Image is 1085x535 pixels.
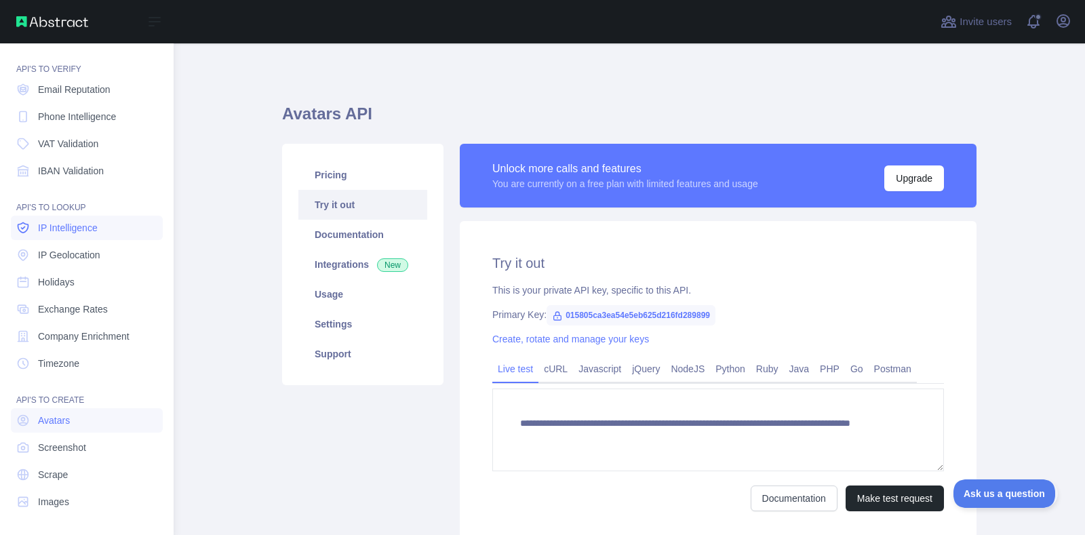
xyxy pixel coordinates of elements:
[11,186,163,213] div: API'S TO LOOKUP
[492,177,758,191] div: You are currently on a free plan with limited features and usage
[11,159,163,183] a: IBAN Validation
[11,490,163,514] a: Images
[784,358,815,380] a: Java
[538,358,573,380] a: cURL
[869,358,917,380] a: Postman
[282,103,976,136] h1: Avatars API
[938,11,1014,33] button: Invite users
[298,339,427,369] a: Support
[298,160,427,190] a: Pricing
[298,190,427,220] a: Try it out
[845,358,869,380] a: Go
[665,358,710,380] a: NodeJS
[960,14,1012,30] span: Invite users
[814,358,845,380] a: PHP
[11,77,163,102] a: Email Reputation
[38,330,130,343] span: Company Enrichment
[11,104,163,129] a: Phone Intelligence
[11,243,163,267] a: IP Geolocation
[377,258,408,272] span: New
[573,358,627,380] a: Javascript
[38,221,98,235] span: IP Intelligence
[38,468,68,481] span: Scrape
[492,358,538,380] a: Live test
[884,165,944,191] button: Upgrade
[16,16,88,27] img: Abstract API
[298,250,427,279] a: Integrations New
[11,297,163,321] a: Exchange Rates
[627,358,665,380] a: jQuery
[710,358,751,380] a: Python
[38,110,116,123] span: Phone Intelligence
[492,283,944,297] div: This is your private API key, specific to this API.
[11,435,163,460] a: Screenshot
[298,309,427,339] a: Settings
[751,358,784,380] a: Ruby
[492,254,944,273] h2: Try it out
[38,248,100,262] span: IP Geolocation
[11,351,163,376] a: Timezone
[11,216,163,240] a: IP Intelligence
[846,486,944,511] button: Make test request
[38,441,86,454] span: Screenshot
[38,302,108,316] span: Exchange Rates
[38,414,70,427] span: Avatars
[38,275,75,289] span: Holidays
[38,137,98,151] span: VAT Validation
[953,479,1058,508] iframe: Toggle Customer Support
[298,220,427,250] a: Documentation
[751,486,837,511] a: Documentation
[11,408,163,433] a: Avatars
[38,495,69,509] span: Images
[547,305,715,325] span: 015805ca3ea54e5eb625d216fd289899
[11,47,163,75] div: API'S TO VERIFY
[38,357,79,370] span: Timezone
[38,164,104,178] span: IBAN Validation
[492,334,649,344] a: Create, rotate and manage your keys
[11,324,163,349] a: Company Enrichment
[11,270,163,294] a: Holidays
[11,132,163,156] a: VAT Validation
[298,279,427,309] a: Usage
[38,83,111,96] span: Email Reputation
[492,161,758,177] div: Unlock more calls and features
[11,462,163,487] a: Scrape
[11,378,163,405] div: API'S TO CREATE
[492,308,944,321] div: Primary Key:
